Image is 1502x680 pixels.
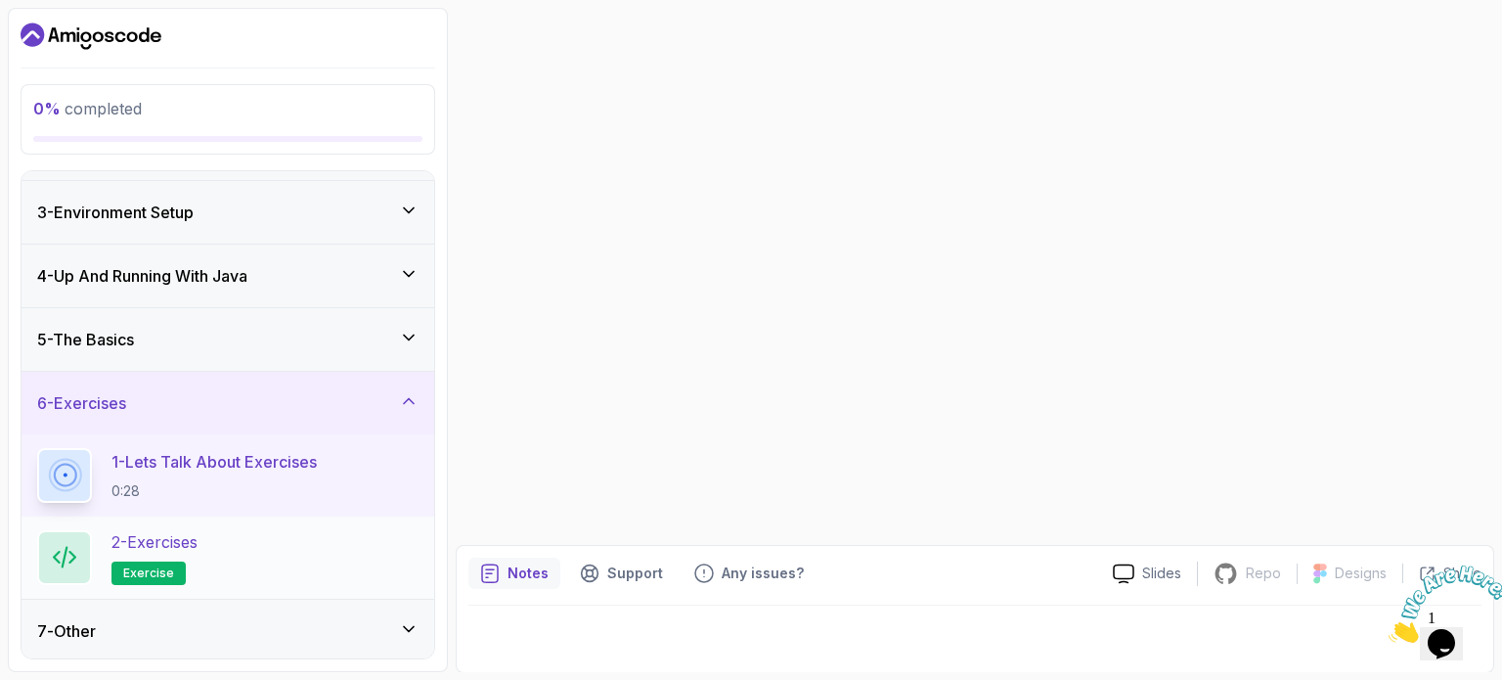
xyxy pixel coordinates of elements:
button: 1-Lets Talk About Exercises0:28 [37,448,419,503]
iframe: chat widget [1381,558,1502,651]
button: 5-The Basics [22,308,434,371]
font: Repo [1246,565,1281,581]
font: Support [607,565,663,581]
h3: 4 - Up And Running With Java [37,264,247,288]
button: 4-Up And Running With Java [22,245,434,307]
button: 6-Exercises [22,372,434,434]
span: exercise [123,566,174,581]
button: 7-Other [22,600,434,662]
font: 1 [8,8,16,24]
h3: 6 - Exercises [37,391,126,415]
font: Notes [508,565,549,581]
p: 0:28 [111,481,317,501]
button: 3-Environment Setup [22,181,434,244]
a: Dashboard [21,21,161,52]
font: Any issues? [722,565,804,581]
font: Designs [1335,565,1387,581]
button: notes button [468,558,560,589]
a: Slides [1097,564,1197,584]
button: Feedback button [683,558,816,589]
p: 1 - Lets Talk About Exercises [111,450,317,474]
font: - [47,621,54,641]
font: 7 [37,621,47,641]
font: Other [54,621,96,641]
span: completed [33,99,142,118]
h3: 5 - The Basics [37,328,134,351]
button: 2-Exercisesexercise [37,530,419,585]
font: Slides [1142,565,1181,581]
h3: 3 - Environment Setup [37,201,194,224]
p: 2 - Exercises [111,530,198,554]
img: Chat attention grabber [8,8,129,85]
button: Support button [568,558,675,589]
span: 0 % [33,99,61,118]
